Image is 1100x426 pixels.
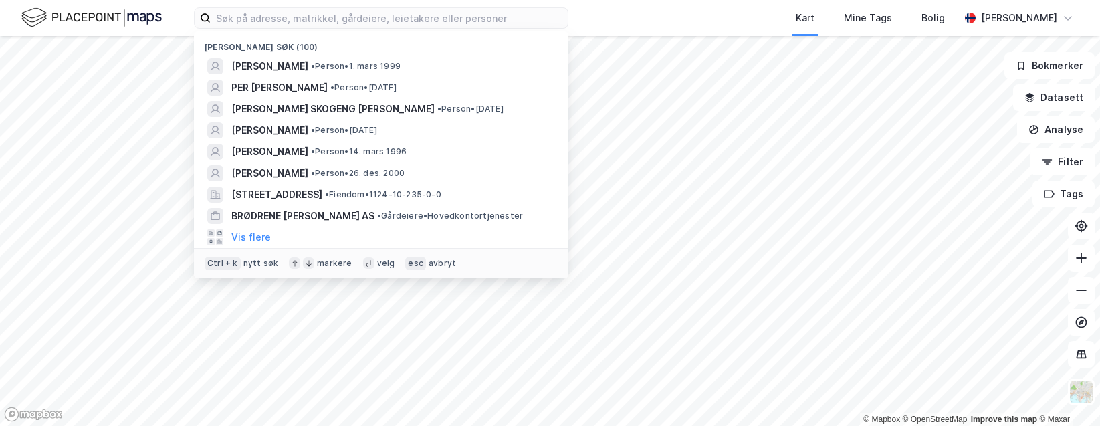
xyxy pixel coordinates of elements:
a: Mapbox [863,415,900,424]
img: logo.f888ab2527a4732fd821a326f86c7f29.svg [21,6,162,29]
div: Ctrl + k [205,257,241,270]
span: • [377,211,381,221]
div: velg [377,258,395,269]
span: Person • 26. des. 2000 [311,168,405,179]
div: Bolig [921,10,945,26]
div: [PERSON_NAME] [981,10,1057,26]
button: Datasett [1013,84,1095,111]
span: BRØDRENE [PERSON_NAME] AS [231,208,374,224]
span: • [311,168,315,178]
button: Analyse [1017,116,1095,143]
div: esc [405,257,426,270]
div: nytt søk [243,258,279,269]
span: • [437,104,441,114]
span: [PERSON_NAME] [231,165,308,181]
span: • [311,61,315,71]
span: Gårdeiere • Hovedkontortjenester [377,211,523,221]
button: Bokmerker [1004,52,1095,79]
span: • [325,189,329,199]
a: Improve this map [971,415,1037,424]
span: Person • [DATE] [437,104,504,114]
span: [PERSON_NAME] [231,144,308,160]
span: • [311,125,315,135]
span: [PERSON_NAME] SKOGENG [PERSON_NAME] [231,101,435,117]
div: markere [317,258,352,269]
span: [STREET_ADDRESS] [231,187,322,203]
span: Person • [DATE] [330,82,397,93]
span: • [330,82,334,92]
a: Mapbox homepage [4,407,63,422]
div: Mine Tags [844,10,892,26]
span: Eiendom • 1124-10-235-0-0 [325,189,441,200]
span: [PERSON_NAME] [231,58,308,74]
a: OpenStreetMap [903,415,968,424]
span: Person • 14. mars 1996 [311,146,407,157]
div: avbryt [429,258,456,269]
button: Tags [1032,181,1095,207]
iframe: Chat Widget [1033,362,1100,426]
button: Filter [1030,148,1095,175]
span: Person • [DATE] [311,125,377,136]
div: [PERSON_NAME] søk (100) [194,31,568,56]
span: • [311,146,315,156]
input: Søk på adresse, matrikkel, gårdeiere, leietakere eller personer [211,8,568,28]
span: [PERSON_NAME] [231,122,308,138]
div: Kart [796,10,814,26]
span: Person • 1. mars 1999 [311,61,401,72]
span: PER [PERSON_NAME] [231,80,328,96]
button: Vis flere [231,229,271,245]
